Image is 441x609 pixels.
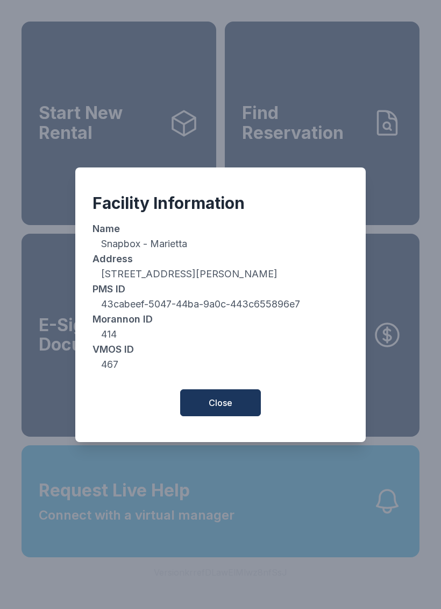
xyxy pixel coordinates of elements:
[93,357,348,372] dd: 467
[93,342,348,357] dt: VMOS ID
[93,312,348,327] dt: Morannon ID
[93,282,348,297] dt: PMS ID
[93,221,348,236] dt: Name
[93,267,348,282] dd: [STREET_ADDRESS][PERSON_NAME]
[93,193,348,213] div: Facility Information
[209,396,232,409] span: Close
[93,297,348,312] dd: 43cabeef-5047-44ba-9a0c-443c655896e7
[93,327,348,342] dd: 414
[93,251,348,267] dt: Address
[93,236,348,251] dd: Snapbox - Marietta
